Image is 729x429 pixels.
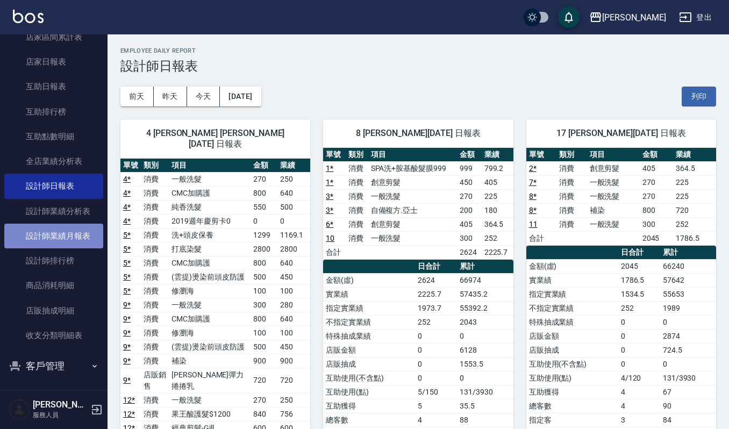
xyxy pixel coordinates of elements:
a: 互助點數明細 [4,124,103,149]
button: 昨天 [154,87,187,106]
td: 0 [660,315,716,329]
td: 3 [618,413,660,427]
td: 252 [415,315,457,329]
td: 2043 [457,315,513,329]
th: 業績 [673,148,716,162]
th: 單號 [120,159,141,173]
td: 84 [660,413,716,427]
td: 不指定實業績 [526,301,618,315]
td: 270 [251,172,277,186]
h5: [PERSON_NAME] [33,399,88,410]
td: 消費 [556,189,587,203]
td: 店販金額 [323,343,415,357]
td: 不指定實業績 [323,315,415,329]
td: 450 [277,340,311,354]
td: 互助獲得 [323,399,415,413]
td: 店販金額 [526,329,618,343]
td: 252 [482,231,513,245]
td: 2624 [415,273,457,287]
td: 405 [457,217,482,231]
table: a dense table [323,148,513,260]
p: 服務人員 [33,410,88,420]
td: 消費 [346,189,368,203]
td: 756 [277,407,311,421]
img: Person [9,399,30,420]
td: 2225.7 [415,287,457,301]
td: 405 [640,161,673,175]
td: 724.5 [660,343,716,357]
a: 10 [326,234,334,242]
td: 225 [673,175,716,189]
td: 互助使用(不含點) [526,357,618,371]
td: 225 [482,189,513,203]
td: 消費 [346,231,368,245]
td: 57435.2 [457,287,513,301]
td: 互助獲得 [526,385,618,399]
td: 100 [251,284,277,298]
td: 消費 [346,175,368,189]
td: 純香洗髮 [169,200,251,214]
td: 1534.5 [618,287,660,301]
th: 日合計 [618,246,660,260]
td: 4 [618,385,660,399]
th: 金額 [251,159,277,173]
td: 640 [277,256,311,270]
td: 270 [640,175,673,189]
th: 單號 [526,148,556,162]
th: 金額 [457,148,482,162]
td: 1973.7 [415,301,457,315]
th: 業績 [277,159,311,173]
td: 0 [277,214,311,228]
td: 100 [277,326,311,340]
td: SPA洗+胺基酸髮膜999 [368,161,457,175]
th: 累計 [660,246,716,260]
td: 一般洗髮 [169,298,251,312]
td: 66240 [660,259,716,273]
td: 店販銷售 [141,368,169,393]
img: Logo [13,10,44,23]
td: 4 [618,399,660,413]
td: 800 [251,312,277,326]
td: 500 [277,200,311,214]
td: 0 [457,329,513,343]
td: 消費 [141,200,169,214]
td: 消費 [141,326,169,340]
td: 合計 [323,245,346,259]
td: 640 [277,186,311,200]
td: 特殊抽成業績 [526,315,618,329]
a: 收支分類明細表 [4,323,103,348]
td: 2045 [640,231,673,245]
td: 一般洗髮 [169,393,251,407]
td: 300 [457,231,482,245]
td: 0 [251,214,277,228]
td: 270 [457,189,482,203]
a: 11 [529,220,538,228]
td: 1169.1 [277,228,311,242]
td: 0 [415,371,457,385]
td: 自備複方.亞士 [368,203,457,217]
td: 0 [618,329,660,343]
a: 店販抽成明細 [4,298,103,323]
td: 店販抽成 [526,343,618,357]
td: 一般洗髮 [587,189,640,203]
td: 消費 [556,175,587,189]
td: 互助使用(點) [526,371,618,385]
td: 互助使用(點) [323,385,415,399]
td: 90 [660,399,716,413]
a: 設計師排行榜 [4,248,103,273]
span: 17 [PERSON_NAME][DATE] 日報表 [539,128,703,139]
td: 一般洗髮 [368,189,457,203]
td: 總客數 [323,413,415,427]
th: 項目 [368,148,457,162]
td: 消費 [346,203,368,217]
td: 消費 [346,161,368,175]
td: 消費 [556,217,587,231]
td: 消費 [141,242,169,256]
button: 客戶管理 [4,352,103,380]
button: 列印 [682,87,716,106]
td: CMC加購護 [169,256,251,270]
a: 店家日報表 [4,49,103,74]
td: 500 [251,270,277,284]
button: 登出 [675,8,716,27]
td: 1786.5 [618,273,660,287]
